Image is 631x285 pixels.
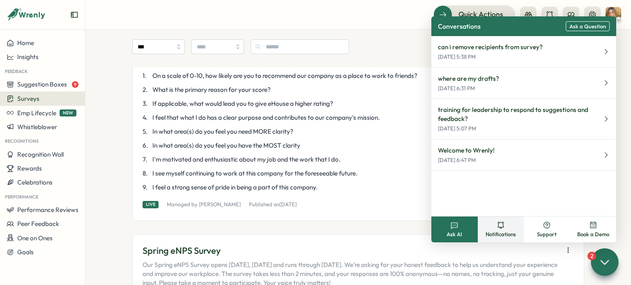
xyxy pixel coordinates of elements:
span: Insights [17,53,39,61]
span: Suggestion Boxes [17,80,67,88]
span: One on Ones [17,234,53,242]
p: [DATE] 5:07 PM [438,125,596,132]
div: Live [143,201,159,208]
span: 3 . [143,99,151,108]
span: I feel that what I do has a clear purpose and contributes to our company's mission. [152,113,380,122]
span: [DATE] [279,201,297,207]
span: Home [17,39,34,47]
span: Goals [17,248,34,256]
span: Peer Feedback [17,220,59,228]
button: Welcome to Wrenly![DATE] 6:47 PM [431,139,616,171]
span: 2 . [143,85,151,94]
span: Recognition Wall [17,150,64,158]
span: 9 [72,81,78,88]
button: training for leadership to respond to suggestions and feedback?[DATE] 5:07 PM [431,99,616,139]
span: In what area(s) do you feel you need MORE clarity? [152,127,293,136]
p: Conversations [438,21,481,32]
p: [DATE] 6:31 PM [438,85,499,92]
p: can i remove recipients from survey? [438,43,543,52]
span: Whistleblower [17,123,57,131]
p: training for leadership to respond to suggestions and feedback? [438,105,596,123]
button: Notifications [478,217,524,242]
p: Spring eNPS Survey [143,244,559,257]
button: 2 [591,248,618,276]
p: [DATE] 5:38 PM [438,53,543,61]
p: Welcome to Wrenly! [438,146,495,155]
span: Performance Reviews [17,206,78,214]
span: Ask AI [447,231,462,238]
a: [PERSON_NAME] [199,201,241,207]
span: Surveys [17,95,39,103]
p: Managed by [167,201,241,208]
span: 9 . [143,183,151,192]
button: Book a Demo [570,217,617,242]
span: 8 . [143,169,151,178]
span: Ask a Question [569,23,606,30]
button: Quick Actions [433,5,515,23]
button: Ask a Question [566,21,610,32]
span: 6 . [143,141,151,150]
span: 4 . [143,113,151,122]
span: On a scale of 0-10, how likely are you to recommend our company as a place to work to friends? [152,71,417,80]
button: Ask AI [431,217,478,242]
span: I'm motivated and enthusiastic about my job and the work that I do. [152,155,340,164]
span: Support [537,231,557,238]
span: Emp Lifecycle [17,109,56,117]
span: I feel a strong sense of pride in being a part of this company. [152,183,318,192]
span: Rewards [17,164,42,172]
span: NEW [60,109,76,116]
p: where are my drafts? [438,74,499,83]
span: In what area(s) do you feel you have the MOST clarity [152,141,300,150]
button: can i remove recipients from survey?[DATE] 5:38 PM [431,36,616,68]
button: where are my drafts?[DATE] 6:31 PM [431,68,616,99]
span: 1 . [143,71,151,80]
span: What is the primary reason for your score? [152,85,271,94]
button: Expand sidebar [70,11,78,19]
span: 7 . [143,155,151,164]
span: Book a Demo [577,231,609,238]
p: Published on [249,201,297,208]
span: 5 . [143,127,151,136]
span: Celebrations [17,178,53,186]
p: [DATE] 6:47 PM [438,157,495,164]
span: If applicable, what would lead you to give eHouse a higher rating? [152,99,333,108]
span: Notifications [486,231,516,238]
span: I see myself continuing to work at this company for the foreseeable future. [152,169,357,178]
img: Tarin O'Neill [606,7,621,23]
div: 2 [587,252,596,260]
span: Quick Actions [458,9,503,20]
button: Support [524,217,570,242]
